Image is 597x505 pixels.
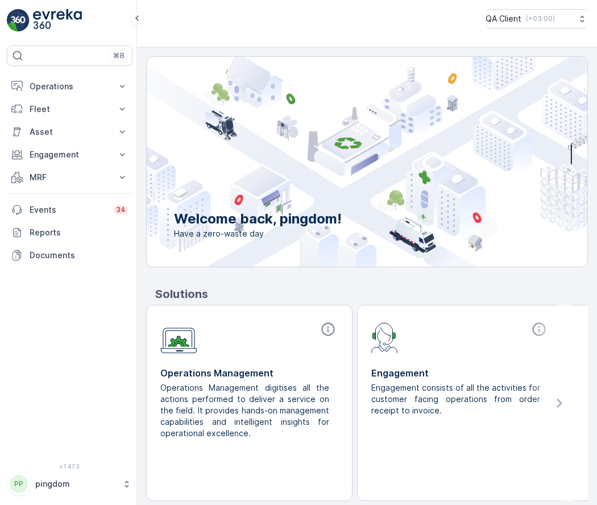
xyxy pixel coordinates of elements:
[526,14,555,23] p: ( +03:00 )
[7,9,30,32] img: logo
[30,172,110,183] p: MRF
[371,366,549,380] p: Engagement
[10,475,28,493] div: PP
[7,75,132,98] button: Operations
[7,166,132,189] button: MRF
[486,9,588,28] button: QA Client(+03:00)
[7,244,132,267] a: Documents
[7,143,132,166] button: Engagement
[35,478,117,490] p: pingdom
[7,198,132,221] a: Events34
[7,463,132,470] span: v 1.47.3
[30,126,110,138] p: Asset
[160,382,329,439] p: Operations Management digitises all the actions performed to deliver a service on the field. It p...
[7,221,132,244] a: Reports
[7,98,132,121] button: Fleet
[30,227,128,238] p: Reports
[30,204,107,216] p: Events
[30,250,128,261] p: Documents
[30,104,110,115] p: Fleet
[155,285,588,303] p: Solutions
[174,210,342,228] p: Welcome back, pingdom!
[371,321,398,353] img: module-icon
[160,366,338,380] p: Operations Management
[160,321,197,354] img: module-icon
[96,57,587,267] img: city illustration
[174,228,342,239] span: Have a zero-waste day
[116,205,126,214] p: 34
[7,472,132,496] button: PPpingdom
[371,382,540,416] p: Engagement consists of all the activities for customer facing operations from order receipt to in...
[486,13,521,24] p: QA Client
[30,149,110,160] p: Engagement
[113,51,125,60] p: ⌘B
[7,121,132,143] button: Asset
[30,81,110,92] p: Operations
[33,9,82,32] img: logo_light-DOdMpM7g.png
